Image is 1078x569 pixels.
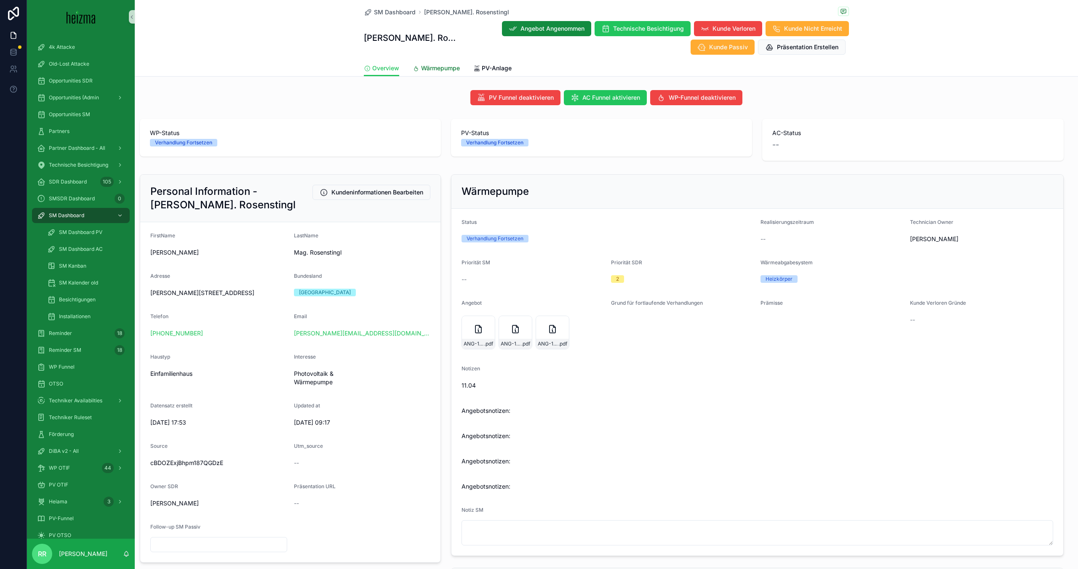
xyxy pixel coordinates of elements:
span: SM Dashboard AC [59,246,103,253]
span: PV Funnel deaktivieren [489,93,554,102]
span: Prämisse [760,300,783,306]
a: PV OTSO [32,528,130,543]
a: SM Dashboard AC [42,242,130,257]
span: cBDOZExjBhpm187QGDzE [150,459,287,467]
a: Overview [364,61,399,77]
span: Email [294,313,307,319]
a: WP OTIF44 [32,460,130,476]
a: Reminder SM18 [32,343,130,358]
span: WP-Funnel deaktivieren [669,93,736,102]
span: Installationen [59,313,91,320]
a: Techniker Availabilties [32,393,130,408]
a: Besichtigungen [42,292,130,307]
a: Partner Dashboard - All [32,141,130,156]
span: Updated at [294,402,320,409]
button: Kunde Nicht Erreicht [766,21,849,36]
span: ANG-10363-Mag.-Rosenstingl-2025-04-23 [501,340,521,347]
span: PV-Anlage [482,64,512,72]
span: Technische Besichtigung [49,162,108,168]
a: Heiama3 [32,494,130,509]
span: Bundesland [294,273,322,279]
button: AC Funnel aktivieren [564,90,647,105]
span: Notizen [462,365,480,372]
span: SM Dashboard [374,8,416,16]
a: [PHONE_NUMBER] [150,329,203,338]
span: SM Kanban [59,263,86,269]
span: Reminder SM [49,347,81,354]
span: SM Kalender old [59,279,98,286]
span: PV-Funnel [49,515,74,522]
span: PV OTSO [49,532,71,539]
span: Partners [49,128,69,135]
span: -- [760,235,766,243]
span: Owner SDR [150,483,178,489]
span: Opportunities (Admin [49,94,99,101]
span: Einfamilienhaus [150,370,287,378]
span: Angebot [462,300,482,306]
span: SMSDR Dashboard [49,195,95,202]
span: 11.04 Angebotsnotizen: Angebotsnotizen: Angebotsnotizen: Angebotsnotizen: [462,381,1053,491]
span: .pdf [521,340,530,347]
span: RR [38,549,46,559]
span: .pdf [484,340,493,347]
button: Kunde Passiv [691,40,755,55]
span: Technische Besichtigung [613,24,684,33]
span: Priorität SM [462,259,490,266]
span: DiBA v2 - All [49,448,79,455]
button: WP-Funnel deaktivieren [650,90,742,105]
span: -- [772,139,779,151]
div: 44 [102,463,114,473]
span: Kunde Verloren Gründe [910,300,966,306]
span: Partner Dashboard - All [49,145,105,152]
span: WP Funnel [49,364,75,370]
span: Wärmepumpe [421,64,460,72]
span: PV-Status [461,129,742,137]
a: SM Dashboard PV [42,225,130,240]
span: Besichtigungen [59,296,96,303]
span: PV OTIF [49,481,68,488]
a: [PERSON_NAME][EMAIL_ADDRESS][DOMAIN_NAME] [294,329,431,338]
div: Verhandlung Fortsetzen [155,139,212,146]
span: Interesse [294,354,316,360]
a: SM Dashboard [32,208,130,223]
h2: Wärmepumpe [462,185,529,198]
span: 4k Attacke [49,44,75,51]
span: Techniker Availabilties [49,397,102,404]
span: Follow-up SM Passiv [150,524,200,530]
a: PV-Anlage [473,61,512,77]
a: SMSDR Dashboard0 [32,191,130,206]
a: Technische Besichtigung [32,157,130,173]
button: Präsentation Erstellen [758,40,846,55]
span: Kunde Nicht Erreicht [784,24,842,33]
span: Adresse [150,273,170,279]
span: LastName [294,232,318,239]
span: Overview [372,64,399,72]
span: Förderung [49,431,74,438]
span: Notiz SM [462,507,483,513]
span: Photovoltaik & Wärmepumpe [294,370,359,386]
a: [PERSON_NAME]. Rosenstingl [424,8,509,16]
span: Heiama [49,498,67,505]
span: Utm_source [294,443,323,449]
div: 0 [115,194,125,204]
span: Kunde Verloren [712,24,755,33]
span: -- [910,316,915,324]
span: Grund für fortlaufende Verhandlungen [611,300,703,306]
div: scrollable content [27,34,135,539]
div: Heizkörper [766,275,792,283]
a: Old-Lost Attacke [32,56,130,72]
span: Old-Lost Attacke [49,61,89,67]
span: OTSO [49,380,63,387]
a: Reminder18 [32,326,130,341]
span: [PERSON_NAME] [150,248,287,257]
span: Realisierungszeitraum [760,219,814,225]
span: Source [150,443,168,449]
a: PV OTIF [32,477,130,492]
a: 4k Attacke [32,40,130,55]
div: 18 [115,345,125,355]
span: AC Funnel aktivieren [582,93,640,102]
span: Präsentation Erstellen [777,43,838,51]
span: FirstName [150,232,175,239]
span: [PERSON_NAME] [910,235,958,243]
